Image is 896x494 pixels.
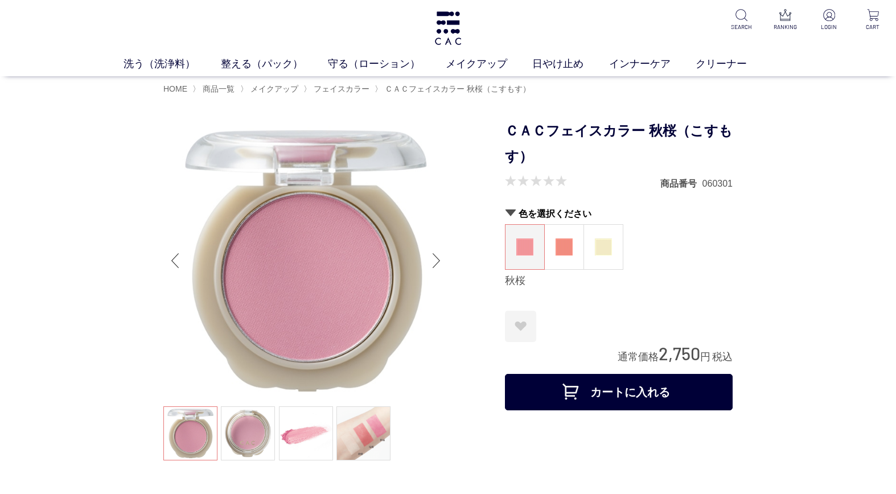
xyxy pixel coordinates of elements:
img: 鈴蘭 [595,238,612,256]
li: 〉 [240,84,301,94]
a: ＣＡＣフェイスカラー 秋桜（こすもす） [383,84,531,93]
a: メイクアップ [446,56,532,72]
a: SEARCH [728,9,755,31]
span: ＣＡＣフェイスカラー 秋桜（こすもす） [385,84,531,93]
div: 秋桜 [505,274,733,288]
a: インナーケア [609,56,696,72]
a: 柘榴 [545,225,583,269]
span: 税込 [712,351,733,363]
a: 商品一覧 [200,84,235,93]
dl: 柘榴 [544,224,584,270]
h1: ＣＡＣフェイスカラー 秋桜（こすもす） [505,118,733,170]
span: フェイスカラー [314,84,369,93]
dt: 商品番号 [660,178,702,190]
button: カートに入れる [505,374,733,410]
a: HOME [163,84,187,93]
a: 洗う（洗浄料） [124,56,220,72]
a: 整える（パック） [221,56,328,72]
img: 柘榴 [556,238,573,256]
li: 〉 [303,84,372,94]
p: LOGIN [815,23,843,31]
a: LOGIN [815,9,843,31]
dl: 秋桜 [505,224,545,270]
span: 商品一覧 [203,84,235,93]
img: 秋桜 [516,238,533,256]
span: 円 [700,351,710,363]
a: CART [859,9,887,31]
img: ＣＡＣフェイスカラー 秋桜（こすもす） 秋桜 [163,118,448,403]
a: 日やけ止め [532,56,609,72]
p: CART [859,23,887,31]
a: お気に入りに登録する [505,311,536,342]
a: RANKING [771,9,799,31]
p: RANKING [771,23,799,31]
li: 〉 [192,84,237,94]
h2: 色を選択ください [505,208,733,220]
span: 2,750 [659,343,700,364]
div: Next slide [425,238,448,283]
a: 鈴蘭 [584,225,623,269]
span: 通常価格 [618,351,659,363]
a: フェイスカラー [311,84,369,93]
dd: 060301 [702,178,733,190]
p: SEARCH [728,23,755,31]
img: logo [433,11,463,45]
a: 守る（ローション） [328,56,445,72]
li: 〉 [375,84,533,94]
a: クリーナー [696,56,772,72]
dl: 鈴蘭 [583,224,623,270]
span: メイクアップ [250,84,298,93]
a: メイクアップ [248,84,298,93]
div: Previous slide [163,238,186,283]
